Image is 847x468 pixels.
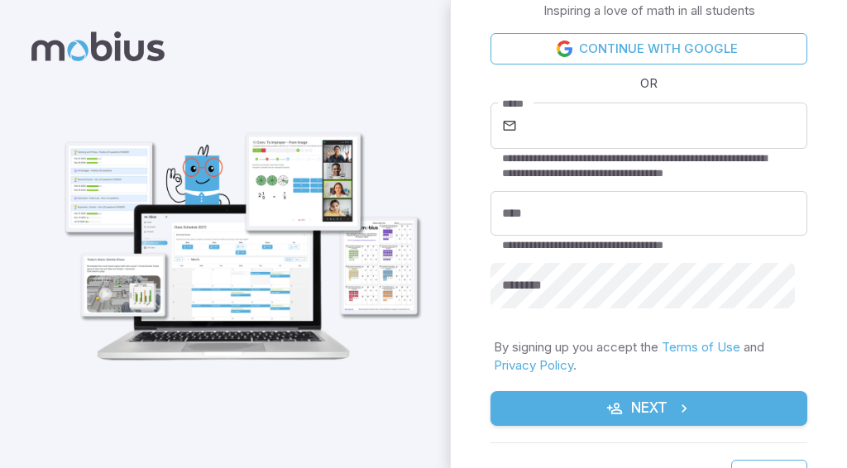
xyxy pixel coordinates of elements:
[636,74,662,93] span: OR
[490,391,807,426] button: Next
[494,338,804,375] p: By signing up you accept the and .
[662,339,740,355] a: Terms of Use
[494,357,573,373] a: Privacy Policy
[543,2,755,20] p: Inspiring a love of math in all students
[46,91,430,372] img: parent_1-illustration
[490,33,807,64] a: Continue with Google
